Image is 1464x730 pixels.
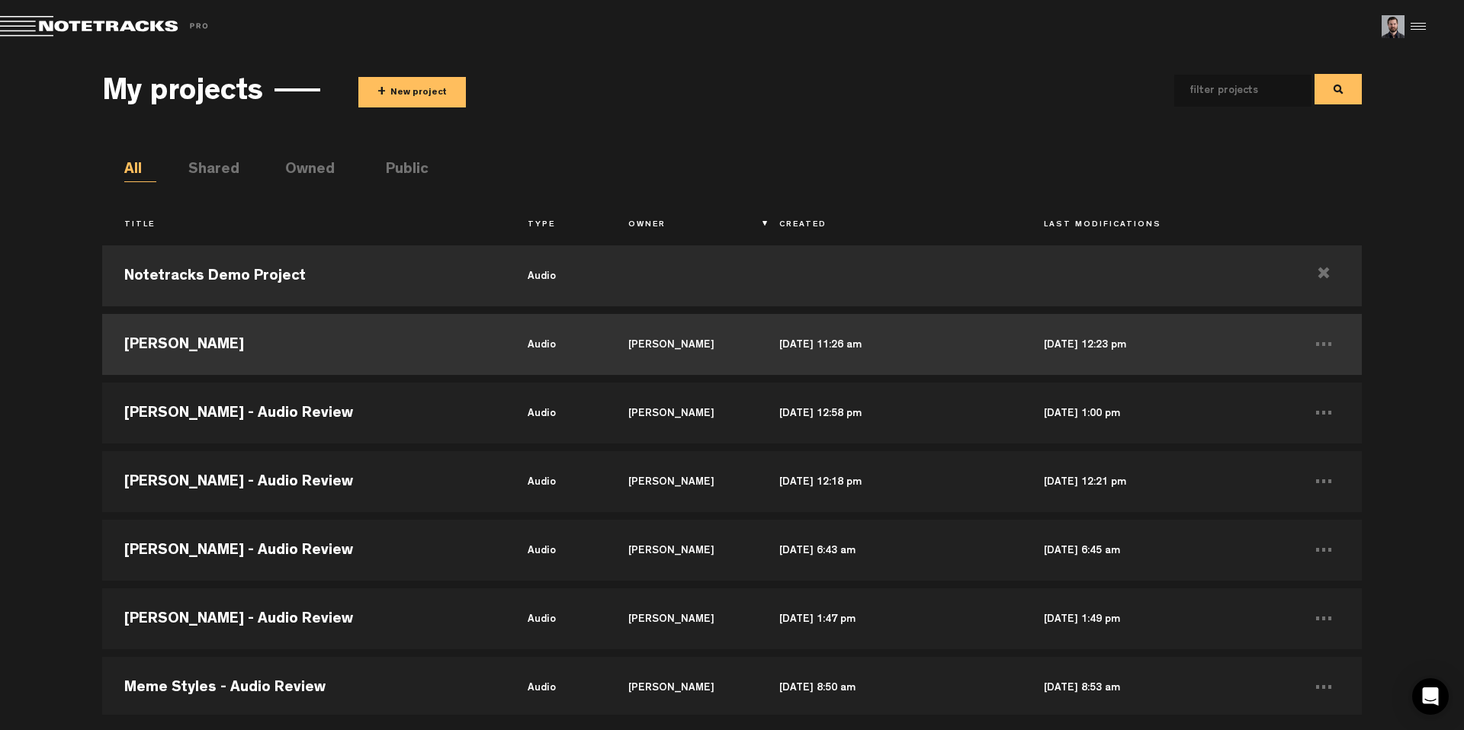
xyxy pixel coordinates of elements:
[188,159,220,182] li: Shared
[102,379,505,447] td: [PERSON_NAME] - Audio Review
[102,213,505,239] th: Title
[102,584,505,653] td: [PERSON_NAME] - Audio Review
[606,447,757,516] td: [PERSON_NAME]
[757,516,1022,584] td: [DATE] 6:43 am
[506,242,606,310] td: audio
[358,77,466,107] button: +New project
[1286,447,1362,516] td: ...
[506,584,606,653] td: audio
[606,516,757,584] td: [PERSON_NAME]
[1286,379,1362,447] td: ...
[1286,310,1362,379] td: ...
[1382,15,1405,38] img: ACg8ocKHf2NAdfyR61bVn6tm9gUcKvZxj0r2XJE9asHYh_0Xa1_hwf7b=s96-c
[1022,379,1286,447] td: [DATE] 1:00 pm
[1174,75,1287,107] input: filter projects
[377,84,386,101] span: +
[1022,653,1286,722] td: [DATE] 8:53 am
[606,310,757,379] td: [PERSON_NAME]
[1022,213,1286,239] th: Last Modifications
[506,447,606,516] td: audio
[506,310,606,379] td: audio
[1022,516,1286,584] td: [DATE] 6:45 am
[1022,447,1286,516] td: [DATE] 12:21 pm
[606,653,757,722] td: [PERSON_NAME]
[757,310,1022,379] td: [DATE] 11:26 am
[606,584,757,653] td: [PERSON_NAME]
[506,653,606,722] td: audio
[757,447,1022,516] td: [DATE] 12:18 pm
[102,653,505,722] td: Meme Styles - Audio Review
[757,584,1022,653] td: [DATE] 1:47 pm
[506,516,606,584] td: audio
[124,159,156,182] li: All
[757,379,1022,447] td: [DATE] 12:58 pm
[1286,584,1362,653] td: ...
[506,213,606,239] th: Type
[285,159,317,182] li: Owned
[1286,516,1362,584] td: ...
[757,213,1022,239] th: Created
[606,379,757,447] td: [PERSON_NAME]
[1286,653,1362,722] td: ...
[1412,678,1449,715] div: Open Intercom Messenger
[102,77,263,110] h3: My projects
[386,159,418,182] li: Public
[102,310,505,379] td: [PERSON_NAME]
[506,379,606,447] td: audio
[606,213,757,239] th: Owner
[102,516,505,584] td: [PERSON_NAME] - Audio Review
[1022,584,1286,653] td: [DATE] 1:49 pm
[757,653,1022,722] td: [DATE] 8:50 am
[102,447,505,516] td: [PERSON_NAME] - Audio Review
[1022,310,1286,379] td: [DATE] 12:23 pm
[102,242,505,310] td: Notetracks Demo Project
